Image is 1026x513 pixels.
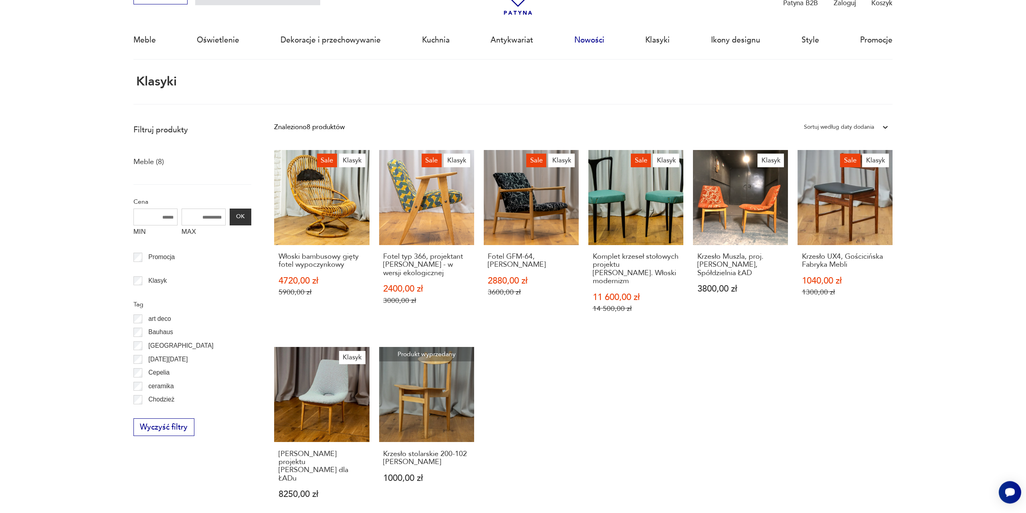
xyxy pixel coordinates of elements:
[593,304,679,313] p: 14 500,00 zł
[148,354,188,365] p: [DATE][DATE]
[148,341,213,351] p: [GEOGRAPHIC_DATA]
[802,277,889,285] p: 1040,00 zł
[999,481,1021,503] iframe: Smartsupp widget button
[860,22,893,59] a: Promocje
[133,197,251,207] p: Cena
[379,150,474,332] a: SaleKlasykFotel typ 366, projektant Józef Chierowski - w wersji ekologicznejFotel typ 366, projek...
[279,277,365,285] p: 4720,00 zł
[802,253,889,269] h3: Krzesło UX4, Gościcińska Fabryka Mebli
[148,408,172,418] p: Ćmielów
[693,150,788,332] a: KlasykKrzesło Muszla, proj. Hanna Lachert, Spółdzielnia ŁADKrzesło Muszla, proj. [PERSON_NAME], S...
[148,394,174,405] p: Chodzież
[802,22,819,59] a: Style
[197,22,239,59] a: Oświetlenie
[645,22,670,59] a: Klasyki
[488,277,574,285] p: 2880,00 zł
[574,22,604,59] a: Nowości
[279,288,365,296] p: 5900,00 zł
[281,22,381,59] a: Dekoracje i przechowywanie
[491,22,533,59] a: Antykwariat
[588,150,683,332] a: SaleKlasykKomplet krzeseł stołowych projektu Guglielmo Ulricha. Włoski modernizmKomplet krzeseł s...
[383,285,470,293] p: 2400,00 zł
[279,253,365,269] h3: Włoski bambusowy gięty fotel wypoczynkowy
[802,288,889,296] p: 1300,00 zł
[148,314,171,324] p: art deco
[274,122,345,132] div: Znaleziono 8 produktów
[697,285,784,293] p: 3800,00 zł
[804,122,874,132] div: Sortuj według daty dodania
[484,150,579,332] a: SaleKlasykFotel GFM-64, Edmund HomaFotel GFM-64, [PERSON_NAME]2880,00 zł3600,00 zł
[383,450,470,466] h3: Krzesło stolarskie 200-102 [PERSON_NAME]
[488,288,574,296] p: 3600,00 zł
[593,253,679,286] h3: Komplet krzeseł stołowych projektu [PERSON_NAME]. Włoski modernizm
[148,276,167,286] p: Klasyk
[148,327,173,337] p: Bauhaus
[697,253,784,277] h3: Krzesło Muszla, proj. [PERSON_NAME], Spółdzielnia ŁAD
[711,22,760,59] a: Ikony designu
[593,293,679,302] p: 11 600,00 zł
[133,125,251,135] p: Filtruj produkty
[383,474,470,483] p: 1000,00 zł
[488,253,574,269] h3: Fotel GFM-64, [PERSON_NAME]
[274,150,369,332] a: SaleKlasykWłoski bambusowy gięty fotel wypoczynkowyWłoski bambusowy gięty fotel wypoczynkowy4720,...
[182,225,226,241] label: MAX
[133,299,251,310] p: Tag
[279,490,365,499] p: 8250,00 zł
[383,296,470,305] p: 3000,00 zł
[148,367,170,378] p: Cepelia
[133,418,194,436] button: Wyczyść filtry
[383,253,470,277] h3: Fotel typ 366, projektant [PERSON_NAME] - w wersji ekologicznej
[133,155,164,169] a: Meble (8)
[133,75,177,89] h1: Klasyki
[230,209,251,225] button: OK
[422,22,450,59] a: Kuchnia
[133,22,156,59] a: Meble
[148,381,174,391] p: ceramika
[279,450,365,483] h3: [PERSON_NAME] projektu [PERSON_NAME] dla ŁADu
[133,225,178,241] label: MIN
[148,252,175,262] p: Promocja
[798,150,893,332] a: SaleKlasykKrzesło UX4, Gościcińska Fabryka MebliKrzesło UX4, Gościcińska Fabryka Mebli1040,00 zł1...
